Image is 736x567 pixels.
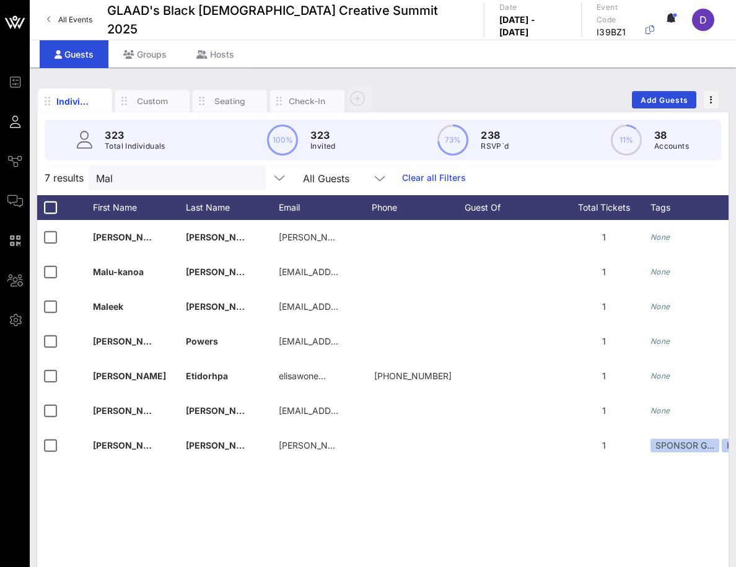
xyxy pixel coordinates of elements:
p: 323 [310,128,336,143]
p: Event Code [597,1,639,26]
span: [PERSON_NAME] [186,440,259,451]
div: First Name [93,195,186,220]
span: 7 results [45,170,84,185]
div: Total Tickets [558,195,651,220]
p: Accounts [654,140,689,152]
span: +12107191589 [374,371,452,381]
div: 1 [558,255,651,289]
div: Check-In [289,95,326,107]
p: 238 [481,128,509,143]
div: 1 [558,428,651,463]
span: [PERSON_NAME] [186,405,259,416]
span: All Events [58,15,92,24]
p: 323 [105,128,165,143]
i: None [651,232,670,242]
i: None [651,336,670,346]
span: [PERSON_NAME] [186,301,259,312]
div: Groups [108,40,182,68]
span: [PERSON_NAME] [93,232,166,242]
span: GLAAD's Black [DEMOGRAPHIC_DATA] Creative Summit 2025 [107,1,469,38]
span: [PERSON_NAME] [93,336,166,346]
div: Seating [211,95,248,107]
div: 1 [558,393,651,428]
span: [EMAIL_ADDRESS][DOMAIN_NAME] [279,336,428,346]
div: SPONSOR G… [651,439,719,452]
div: 1 [558,220,651,255]
div: Custom [134,95,171,107]
span: [PERSON_NAME][EMAIL_ADDRESS][DOMAIN_NAME] [279,232,499,242]
span: [PERSON_NAME] [186,232,259,242]
div: 1 [558,359,651,393]
span: [PERSON_NAME] [93,371,166,381]
span: [PERSON_NAME] [93,440,166,451]
span: [PERSON_NAME] [186,266,259,277]
p: I39BZ1 [597,26,639,38]
span: Etidorhpa [186,371,228,381]
i: None [651,302,670,311]
span: [EMAIL_ADDRESS][DOMAIN_NAME] [279,301,428,312]
a: All Events [40,10,100,30]
i: None [651,406,670,415]
div: Individuals [56,95,94,108]
p: elisawone… [279,359,326,393]
div: Hosts [182,40,249,68]
div: Last Name [186,195,279,220]
button: Add Guests [632,91,696,108]
a: Clear all Filters [402,171,466,185]
div: D [692,9,714,31]
div: Guests [40,40,108,68]
i: None [651,371,670,380]
span: D [699,14,707,26]
span: Add Guests [640,95,689,105]
span: [EMAIL_ADDRESS][PERSON_NAME][DOMAIN_NAME] [279,266,499,277]
div: Guest Of [465,195,558,220]
p: Date [499,1,566,14]
p: Invited [310,140,336,152]
span: Powers [186,336,218,346]
div: Phone [372,195,465,220]
div: All Guests [303,173,349,184]
p: Total Individuals [105,140,165,152]
span: Maleek [93,301,123,312]
span: Malu-kanoa [93,266,144,277]
div: 1 [558,324,651,359]
span: [EMAIL_ADDRESS][DOMAIN_NAME] [279,405,428,416]
p: [DATE] - [DATE] [499,14,566,38]
p: 38 [654,128,689,143]
div: Email [279,195,372,220]
i: None [651,267,670,276]
p: RSVP`d [481,140,509,152]
div: All Guests [296,165,395,190]
div: 1 [558,289,651,324]
span: [PERSON_NAME] [93,405,166,416]
span: [PERSON_NAME][EMAIL_ADDRESS][PERSON_NAME][DOMAIN_NAME] [279,440,571,451]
